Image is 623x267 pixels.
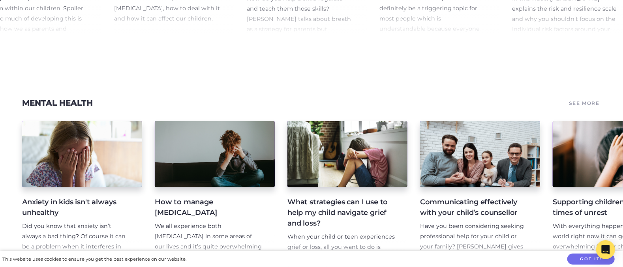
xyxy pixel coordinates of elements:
[568,97,601,108] a: See More
[2,255,186,263] div: This website uses cookies to ensure you get the best experience on our website.
[596,240,615,259] div: Open Intercom Messenger
[22,98,93,108] a: Mental Health
[420,197,527,218] h4: Communicating effectively with your child’s counsellor
[155,197,262,218] h4: How to manage [MEDICAL_DATA]
[287,197,395,229] h4: What strategies can I use to help my child navigate grief and loss?
[567,254,615,265] button: Got it!
[22,197,129,218] h4: Anxiety in kids isn't always unhealthy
